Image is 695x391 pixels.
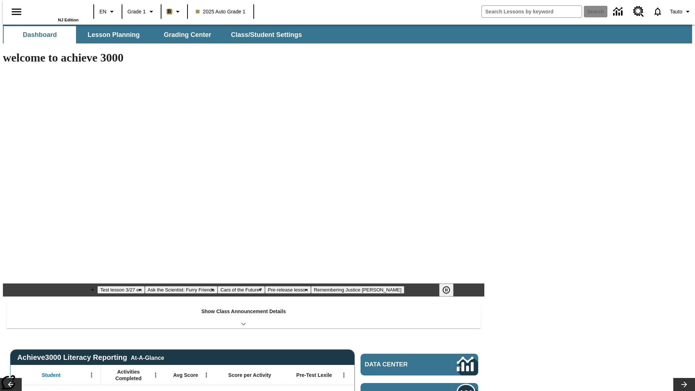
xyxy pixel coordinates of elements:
[673,378,695,391] button: Lesson carousel, Next
[218,286,265,294] button: Slide 3 Cars of the Future?
[365,361,433,368] span: Data Center
[151,26,224,43] button: Grading Center
[629,2,648,21] a: Resource Center, Will open in new tab
[150,370,161,381] button: Open Menu
[42,372,60,378] span: Student
[228,372,271,378] span: Score per Activity
[145,286,218,294] button: Slide 2 Ask the Scientist: Furry Friends
[86,370,97,381] button: Open Menu
[31,3,79,22] div: Home
[482,6,582,17] input: search field
[125,5,159,18] button: Grade: Grade 1, Select a grade
[105,369,152,382] span: Activities Completed
[196,8,246,16] span: 2025 Auto Grade 1
[3,26,308,43] div: SubNavbar
[667,5,695,18] button: Profile/Settings
[164,5,185,18] button: Boost Class color is light brown. Change class color
[670,8,682,16] span: Tauto
[361,354,478,375] a: Data Center
[201,308,286,315] p: Show Class Announcement Details
[265,286,311,294] button: Slide 4 Pre-release lesson
[100,8,106,16] span: EN
[225,26,308,43] button: Class/Student Settings
[58,18,79,22] span: NJ Edition
[439,283,454,297] button: Pause
[97,286,145,294] button: Slide 1 Test lesson 3/27 en
[201,370,212,381] button: Open Menu
[17,353,164,362] span: Achieve3000 Literacy Reporting
[296,372,332,378] span: Pre-Test Lexile
[96,5,119,18] button: Language: EN, Select a language
[439,283,461,297] div: Pause
[7,303,481,328] div: Show Class Announcement Details
[31,3,79,18] a: Home
[77,26,150,43] button: Lesson Planning
[338,370,349,381] button: Open Menu
[648,2,667,21] a: Notifications
[609,2,629,22] a: Data Center
[173,372,198,378] span: Avg Score
[6,1,27,22] button: Open side menu
[3,25,692,43] div: SubNavbar
[3,51,484,64] h1: welcome to achieve 3000
[311,286,404,294] button: Slide 5 Remembering Justice O'Connor
[131,353,164,361] div: At-A-Glance
[4,26,76,43] button: Dashboard
[127,8,146,16] span: Grade 1
[168,7,171,16] span: B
